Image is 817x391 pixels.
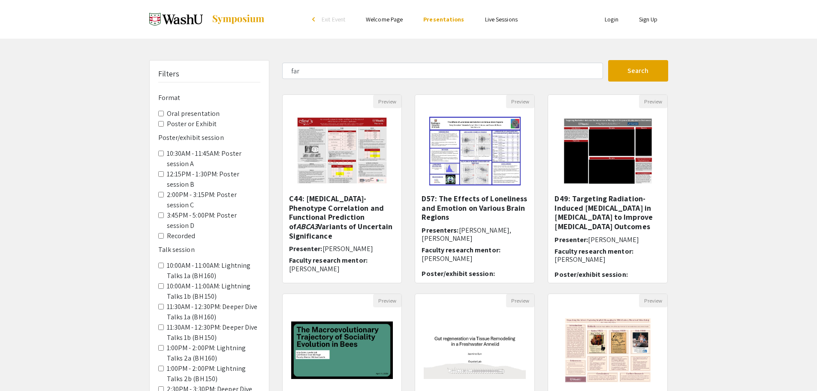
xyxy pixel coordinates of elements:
button: Preview [506,294,534,307]
span: Faculty research mentor: [422,246,500,255]
div: arrow_back_ios [312,17,317,22]
h6: Talk session [158,246,260,254]
img: <p><span style="background-color: transparent; color: rgb(0, 0, 0);">The Macroevolutionary Trajec... [283,313,402,388]
label: 11:30AM - 12:30PM: Deeper Dive Talks 1a (BH 160) [167,302,260,322]
label: Poster or Exhibit [167,119,217,129]
h6: Presenter: [555,236,661,244]
p: [PERSON_NAME]​ [555,255,661,264]
span: Poster/exhibit session: [422,269,494,278]
h6: Format [158,94,260,102]
label: 3:45PM - 5:00PM: Poster session D [167,210,260,231]
h5: D49: Targeting Radiation-Induced [MEDICAL_DATA] in [MEDICAL_DATA] to Improve [MEDICAL_DATA] Outco... [555,194,661,231]
h5: C44: [MEDICAL_DATA]-Phenotype Correlation and Functional Prediction of Variants of Uncertain Sign... [289,194,395,240]
img: <p>D57: The Effects of Loneliness and Emotion on Various Brain Regions</p> [421,108,529,194]
h5: Filters [158,69,180,79]
h6: Presenters: [422,226,528,242]
a: Spring 2025 Undergraduate Research Symposium [149,9,265,30]
em: ABCA3 [296,221,318,231]
img: <p><span style="color: black;">Gut regeneration via Tissue Remodeling in a Freshwater Annelid</sp... [415,313,534,388]
button: Preview [373,95,401,108]
span: Exit Event [322,15,345,23]
div: Open Presentation <p>D49: Targeting Radiation-Induced Senescence in Microglia to Improve Glioblas... [548,94,668,283]
div: Open Presentation <p>D57: The Effects of Loneliness and Emotion on Various Brain Regions</p> [415,94,535,283]
label: 1:00PM - 2:00PM: Lightning Talks 2b (BH 150) [167,364,260,384]
button: Preview [506,95,534,108]
span: Poster/exhibit session: [555,270,627,279]
a: Login [605,15,618,23]
label: 11:30AM - 12:30PM: Deeper Dive Talks 1b (BH 150) [167,322,260,343]
img: <p>D49: Targeting Radiation-Induced Senescence in Microglia to Improve Glioblastoma Outcomes​</p> [554,108,662,194]
button: Preview [639,95,667,108]
h6: Poster/exhibit session [158,133,260,142]
label: Recorded [167,231,196,241]
label: 10:00AM - 11:00AM: Lightning Talks 1a (BH 160) [167,261,260,281]
h6: Presenter: [289,245,395,253]
input: Search Keyword(s) Or Author(s) [282,63,603,79]
h5: D57: The Effects of Loneliness and Emotion on Various Brain Regions [422,194,528,222]
span: [PERSON_NAME], [PERSON_NAME] [422,226,511,243]
p: [PERSON_NAME] [422,255,528,263]
span: [PERSON_NAME] [588,235,639,244]
label: 12:15PM - 1:30PM: Poster session B [167,169,260,190]
label: 2:00PM - 3:15PM: Poster session C [167,190,260,210]
div: Open Presentation <p>C44: Genotype-Phenotype Correlation and Functional Prediction of <em>ABCA3</... [282,94,402,283]
p: [PERSON_NAME] [289,265,395,273]
img: Spring 2025 Undergraduate Research Symposium [149,9,203,30]
label: 10:30AM - 11:45AM: Poster session A [167,149,260,169]
a: Presentations [423,15,464,23]
span: Faculty research mentor: [555,247,633,256]
img: Symposium by ForagerOne [211,14,265,24]
button: Search [608,60,668,82]
label: 10:00AM - 11:00AM: Lightning Talks 1b (BH 150) [167,281,260,302]
a: Sign Up [639,15,658,23]
img: <p>C44: Genotype-Phenotype Correlation and Functional Prediction of <em>ABCA3</em> Variants of Un... [288,108,396,194]
a: Live Sessions [485,15,518,23]
button: Preview [639,294,667,307]
label: 1:00PM - 2:00PM: Lightning Talks 2a (BH 160) [167,343,260,364]
button: Preview [373,294,401,307]
span: [PERSON_NAME] [323,244,373,253]
span: Faculty research mentor: [289,256,368,265]
label: Oral presentation [167,109,220,119]
a: Welcome Page [366,15,403,23]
